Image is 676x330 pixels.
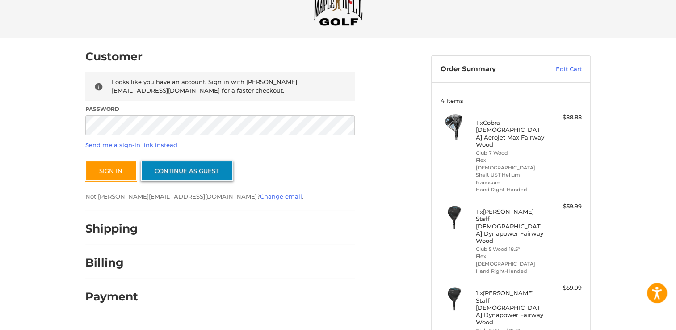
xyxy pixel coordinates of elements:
[85,222,138,236] h2: Shipping
[476,171,544,186] li: Shaft UST Helium Nanocore
[85,141,177,148] a: Send me a sign-in link instead
[476,186,544,194] li: Hand Right-Handed
[141,161,233,181] a: Continue as guest
[85,192,355,201] p: Not [PERSON_NAME][EMAIL_ADDRESS][DOMAIN_NAME]? .
[85,290,138,304] h2: Payment
[546,202,582,211] div: $59.99
[441,65,537,74] h3: Order Summary
[476,208,544,244] h4: 1 x [PERSON_NAME] Staff [DEMOGRAPHIC_DATA] Dynapower Fairway Wood
[546,283,582,292] div: $59.99
[85,105,355,113] label: Password
[112,78,297,94] span: Looks like you have an account. Sign in with [PERSON_NAME][EMAIL_ADDRESS][DOMAIN_NAME] for a fast...
[441,97,582,104] h3: 4 Items
[260,193,302,200] a: Change email
[476,149,544,157] li: Club 7 Wood
[476,157,544,171] li: Flex [DEMOGRAPHIC_DATA]
[476,119,544,148] h4: 1 x Cobra [DEMOGRAPHIC_DATA] Aerojet Max Fairway Wood
[602,306,676,330] iframe: Google Customer Reviews
[85,256,138,270] h2: Billing
[85,50,143,63] h2: Customer
[85,161,137,181] button: Sign In
[476,267,544,275] li: Hand Right-Handed
[476,289,544,326] h4: 1 x [PERSON_NAME] Staff [DEMOGRAPHIC_DATA] Dynapower Fairway Wood
[476,253,544,267] li: Flex [DEMOGRAPHIC_DATA]
[546,113,582,122] div: $88.88
[476,245,544,253] li: Club 5 Wood 18.5°
[537,65,582,74] a: Edit Cart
